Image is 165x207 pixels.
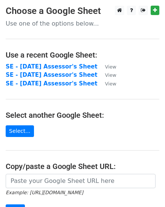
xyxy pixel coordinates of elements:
[6,50,159,59] h4: Use a recent Google Sheet:
[97,72,116,78] a: View
[6,80,97,87] a: SE - [DATE] Assessor's Sheet
[6,190,83,195] small: Example: [URL][DOMAIN_NAME]
[6,63,97,70] a: SE - [DATE] Assessor's Sheet
[97,63,116,70] a: View
[6,111,159,120] h4: Select another Google Sheet:
[105,64,116,70] small: View
[6,174,156,188] input: Paste your Google Sheet URL here
[6,6,159,17] h3: Choose a Google Sheet
[6,20,159,27] p: Use one of the options below...
[6,72,97,78] a: SE - [DATE] Assessor's Sheet
[105,81,116,87] small: View
[6,162,159,171] h4: Copy/paste a Google Sheet URL:
[6,125,34,137] a: Select...
[97,80,116,87] a: View
[105,72,116,78] small: View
